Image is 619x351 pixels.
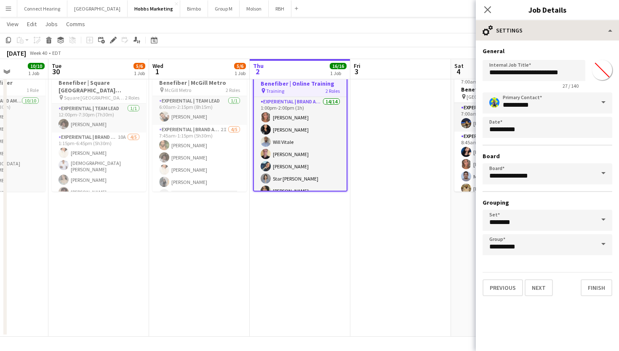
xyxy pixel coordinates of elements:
span: McGill Metro [165,87,191,93]
a: Jobs [42,19,61,30]
h3: Grouping [483,199,612,206]
div: EDT [52,50,61,56]
span: 10/10 [28,63,45,69]
button: Previous [483,279,523,296]
span: Tue [52,62,61,70]
span: 30 [51,67,61,76]
app-job-card: 6:00am-2:15pm (8h15m)5/6Benefiber | McGill Metro McGill Metro2 RolesExperiential | Team Lead1/16:... [152,67,247,192]
span: 3 [352,67,360,76]
span: Square [GEOGRAPHIC_DATA][PERSON_NAME] [64,94,125,101]
app-job-card: 1:00pm-2:00pm (1h)16/16Benefiber | Online Training Training2 RolesExperiential | Brand Ambassador... [253,67,347,192]
span: Training [266,88,284,94]
span: 4 [453,67,464,76]
span: Edit [27,20,37,28]
h3: Benefiber | Hyrox [454,86,549,93]
h3: Benefiber | McGill Metro [152,79,247,86]
span: 2 Roles [326,88,340,94]
h3: Job Details [476,4,619,15]
button: Molson [240,0,269,17]
span: 2 Roles [125,94,139,101]
button: Group M [208,0,240,17]
h3: General [483,47,612,55]
span: 16/16 [330,63,347,69]
span: 5/6 [234,63,246,69]
div: 1 Job [235,70,245,76]
app-card-role: Experiential | Brand Ambassador14/141:00pm-2:00pm (1h)[PERSON_NAME][PERSON_NAME]Will Vitale[PERSO... [254,97,347,285]
button: Connect Hearing [17,0,67,17]
button: [GEOGRAPHIC_DATA] [67,0,128,17]
div: 1 Job [330,70,346,76]
span: View [7,20,19,28]
button: Next [525,279,553,296]
span: Comms [66,20,85,28]
span: Jobs [45,20,58,28]
a: Edit [24,19,40,30]
app-job-card: Updated7:00am-3:15pm (8h15m)6/6Benefiber | Hyrox [GEOGRAPHIC_DATA]2 RolesExperiential | Team Lead... [454,67,549,192]
span: 27 / 140 [556,83,585,89]
button: RBH [269,0,291,17]
button: Finish [581,279,612,296]
a: Comms [63,19,88,30]
div: 1 Job [28,70,44,76]
span: 2 Roles [226,87,240,93]
span: 7:00am-3:15pm (8h15m) [461,78,515,85]
h3: Benefiber | Online Training [254,80,347,87]
span: 2 [252,67,264,76]
h3: Board [483,152,612,160]
div: Settings [476,20,619,40]
app-card-role: Experiential | Brand Ambassador5/58:45am-2:15pm (5h30m)[PERSON_NAME][PERSON_NAME]Ma'amoun Al-Ahma... [454,132,549,209]
a: View [3,19,22,30]
div: [DATE] [7,49,26,57]
span: Sat [454,62,464,70]
app-card-role: Experiential | Brand Ambassador2I4/57:45am-1:15pm (5h30m)[PERSON_NAME][PERSON_NAME][PERSON_NAME][... [152,125,247,202]
span: 1 [151,67,163,76]
span: Week 40 [28,50,49,56]
app-card-role: Experiential | Brand Ambassador10A4/51:15pm-6:45pm (5h30m)[PERSON_NAME][DEMOGRAPHIC_DATA][PERSON_... [52,132,146,213]
span: 1 Role [27,87,39,93]
span: Wed [152,62,163,70]
app-job-card: 12:00pm-7:30pm (7h30m)5/6Benefiber | Square [GEOGRAPHIC_DATA][PERSON_NAME] MTL Square [GEOGRAPHIC... [52,67,146,192]
app-card-role: Experiential | Team Lead1/17:00am-3:15pm (8h15m)[PERSON_NAME] [454,103,549,132]
button: Hobbs Marketing [128,0,180,17]
span: 5/6 [133,63,145,69]
span: [GEOGRAPHIC_DATA] [467,94,513,100]
div: 1 Job [134,70,145,76]
h3: Benefiber | Square [GEOGRAPHIC_DATA][PERSON_NAME] MTL [52,79,146,94]
app-card-role: Experiential | Team Lead1/16:00am-2:15pm (8h15m)[PERSON_NAME] [152,96,247,125]
span: Fri [354,62,360,70]
app-card-role: Experiential | Team Lead1/112:00pm-7:30pm (7h30m)[PERSON_NAME] [52,104,146,132]
span: Thu [253,62,264,70]
button: Bimbo [180,0,208,17]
